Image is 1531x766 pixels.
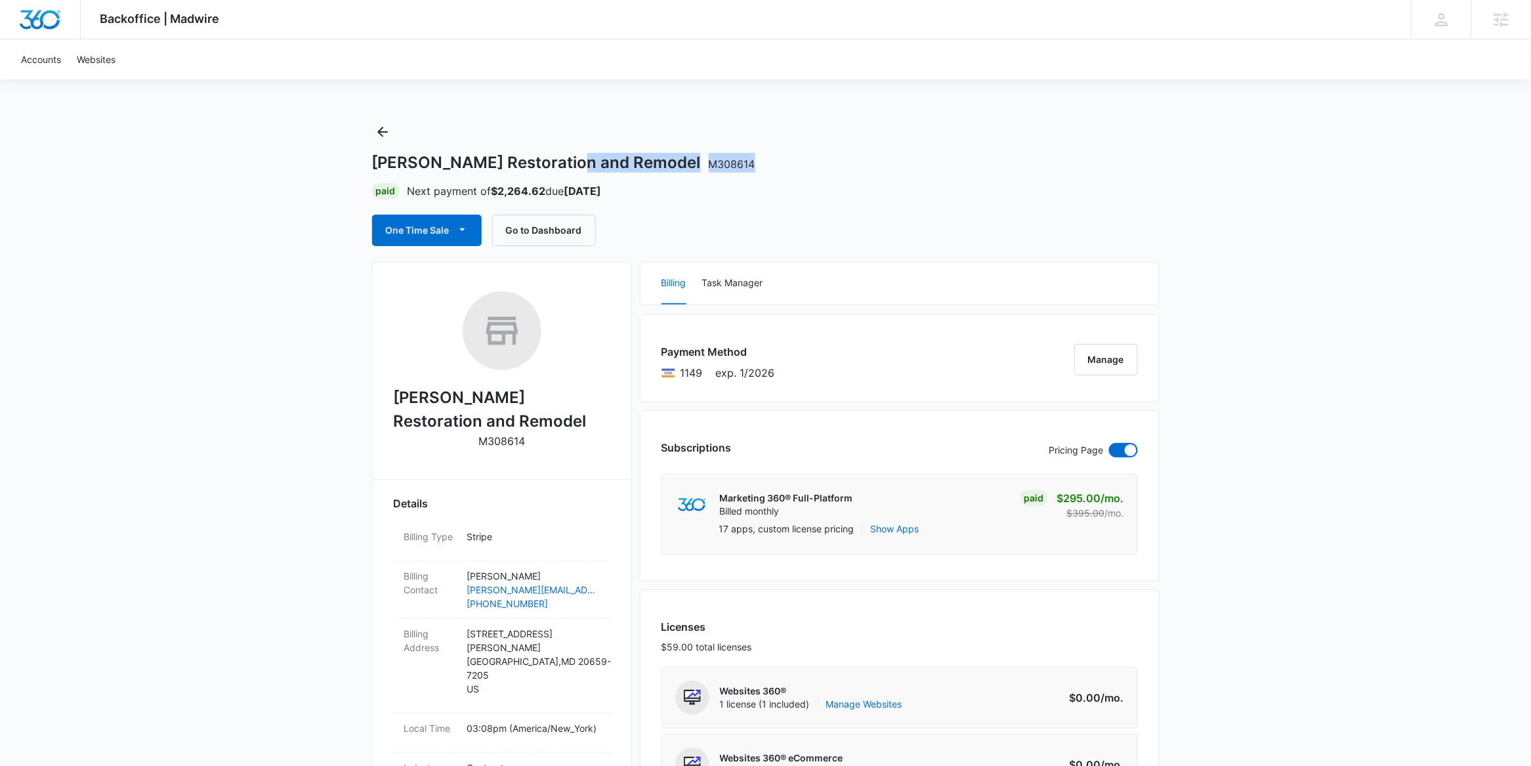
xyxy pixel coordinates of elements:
[709,158,755,171] span: M308614
[1101,492,1124,505] span: /mo.
[394,713,610,753] div: Local Time03:08pm (America/New_York)
[1057,490,1124,506] p: $295.00
[394,386,610,433] h2: [PERSON_NAME] Restoration and Remodel
[720,752,843,765] p: Websites 360® eCommerce
[1062,690,1124,706] p: $0.00
[720,505,853,518] p: Billed monthly
[492,184,546,198] strong: $2,264.62
[394,522,610,561] div: Billing TypeStripe
[720,698,902,711] span: 1 license (1 included)
[404,569,457,597] dt: Billing Contact
[394,561,610,619] div: Billing Contact[PERSON_NAME][PERSON_NAME][EMAIL_ADDRESS][DOMAIN_NAME][PHONE_NUMBER]
[1067,507,1105,519] s: $395.00
[467,597,600,610] a: [PHONE_NUMBER]
[1049,443,1104,457] p: Pricing Page
[1101,691,1124,704] span: /mo.
[467,627,600,696] p: [STREET_ADDRESS][PERSON_NAME] [GEOGRAPHIC_DATA] , MD 20659-7205 US
[681,365,703,381] span: Visa ending with
[719,522,854,536] p: 17 apps, custom license pricing
[372,183,400,199] div: Paid
[13,39,69,79] a: Accounts
[661,619,752,635] h3: Licenses
[478,433,525,449] p: M308614
[720,685,902,698] p: Websites 360®
[372,153,755,173] h1: [PERSON_NAME] Restoration and Remodel
[716,365,775,381] span: exp. 1/2026
[69,39,123,79] a: Websites
[1020,490,1048,506] div: Paid
[678,498,706,512] img: marketing360Logo
[661,440,732,456] h3: Subscriptions
[720,492,853,505] p: Marketing 360® Full-Platform
[467,530,600,543] p: Stripe
[372,121,393,142] button: Back
[661,344,775,360] h3: Payment Method
[394,496,429,511] span: Details
[404,530,457,543] dt: Billing Type
[467,721,600,735] p: 03:08pm ( America/New_York )
[404,627,457,654] dt: Billing Address
[1074,344,1138,375] button: Manage
[871,522,919,536] button: Show Apps
[492,215,596,246] button: Go to Dashboard
[408,183,602,199] p: Next payment of due
[661,263,686,305] button: Billing
[467,583,600,597] a: [PERSON_NAME][EMAIL_ADDRESS][DOMAIN_NAME]
[394,619,610,713] div: Billing Address[STREET_ADDRESS][PERSON_NAME][GEOGRAPHIC_DATA],MD 20659-7205US
[661,640,752,654] p: $59.00 total licenses
[564,184,602,198] strong: [DATE]
[100,12,220,26] span: Backoffice | Madwire
[404,721,457,735] dt: Local Time
[372,215,482,246] button: One Time Sale
[702,263,763,305] button: Task Manager
[1105,507,1124,519] span: /mo.
[467,569,600,583] p: [PERSON_NAME]
[826,698,902,711] a: Manage Websites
